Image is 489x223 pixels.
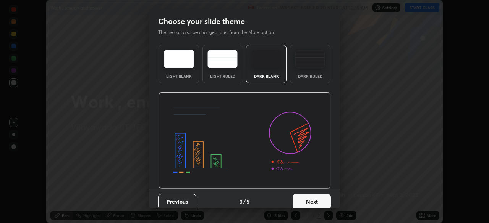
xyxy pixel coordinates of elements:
img: darkThemeBanner.d06ce4a2.svg [159,92,331,189]
div: Light Ruled [207,74,238,78]
h4: 3 [240,197,243,205]
div: Dark Blank [251,74,282,78]
button: Previous [158,194,196,209]
div: Dark Ruled [295,74,325,78]
img: lightTheme.e5ed3b09.svg [164,50,194,68]
h2: Choose your slide theme [158,16,245,26]
img: darkRuledTheme.de295e13.svg [295,50,325,68]
img: darkTheme.f0cc69e5.svg [251,50,282,68]
h4: 5 [246,197,249,205]
img: lightRuledTheme.5fabf969.svg [207,50,238,68]
p: Theme can also be changed later from the More option [158,29,282,36]
h4: / [243,197,246,205]
div: Light Blank [164,74,194,78]
button: Next [293,194,331,209]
